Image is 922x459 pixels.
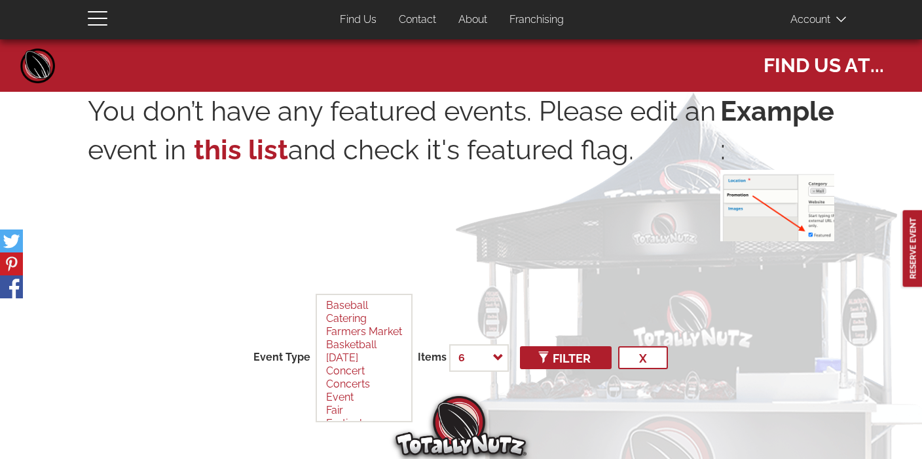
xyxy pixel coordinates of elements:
option: Event [325,391,403,404]
strong: Example [720,92,834,130]
span: Find us at... [764,46,884,79]
a: Contact [389,7,446,33]
option: Basketball [325,338,403,351]
label: Items [418,350,447,365]
p: : [720,92,834,241]
option: Baseball [325,299,403,312]
a: Home [18,46,58,85]
option: Catering [325,312,403,325]
option: [DATE] [325,351,403,365]
a: About [449,7,497,33]
a: Find Us [330,7,386,33]
p: You don’t have any featured events. Please edit an event in and check it's featured flag. [88,92,720,235]
img: Totally Nutz Logo [396,396,526,456]
a: Franchising [500,7,574,33]
label: Event Type [253,350,310,365]
option: Fair [325,404,403,417]
option: Festival [325,417,403,430]
option: Farmers Market [325,325,403,338]
option: Concert [325,365,403,378]
button: x [618,346,668,369]
a: this list [194,134,288,166]
option: Concerts [325,378,403,391]
button: Filter [520,346,612,369]
img: featured-event.png [720,170,834,241]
